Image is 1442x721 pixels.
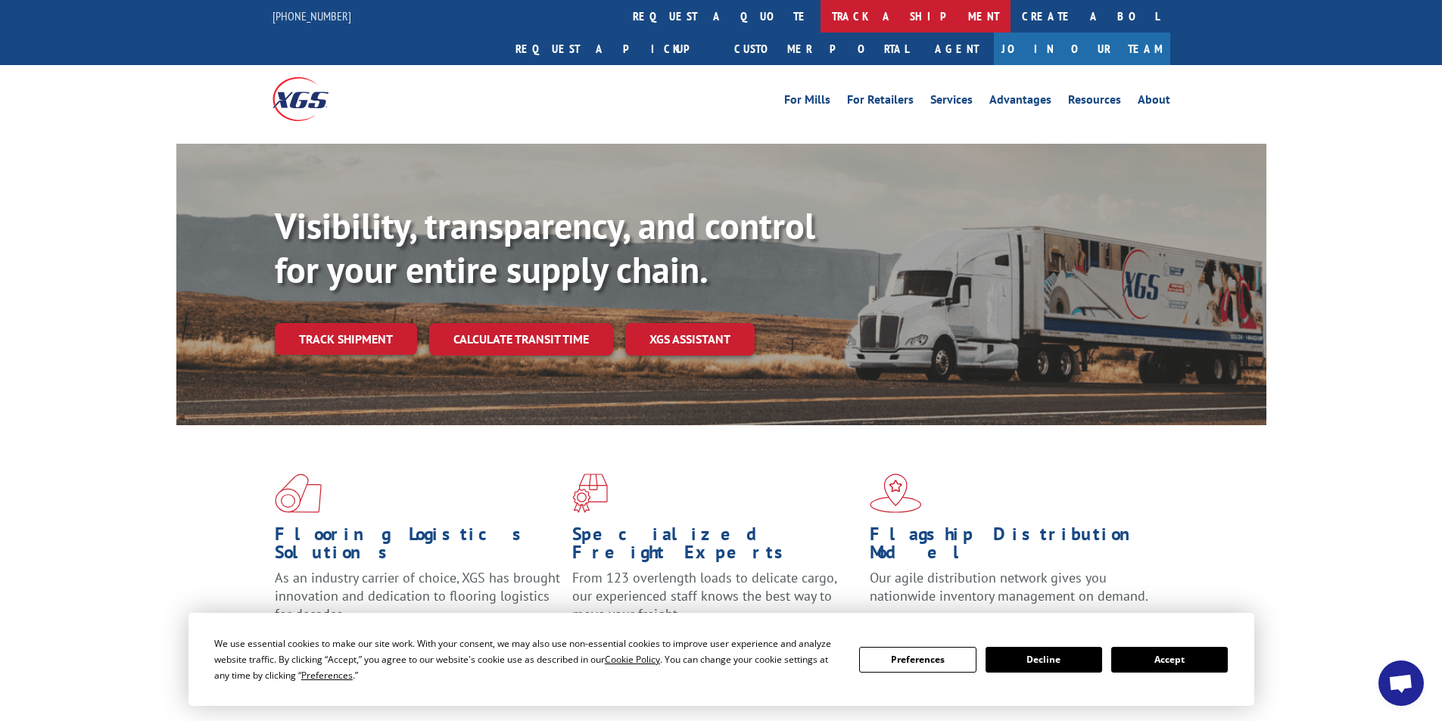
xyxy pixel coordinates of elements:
[273,8,351,23] a: [PHONE_NUMBER]
[870,474,922,513] img: xgs-icon-flagship-distribution-model-red
[275,323,417,355] a: Track shipment
[859,647,976,673] button: Preferences
[572,569,858,636] p: From 123 overlength loads to delicate cargo, our experienced staff knows the best way to move you...
[429,323,613,356] a: Calculate transit time
[1138,94,1170,110] a: About
[1111,647,1228,673] button: Accept
[920,33,994,65] a: Agent
[572,474,608,513] img: xgs-icon-focused-on-flooring-red
[784,94,830,110] a: For Mills
[847,94,914,110] a: For Retailers
[214,636,841,683] div: We use essential cookies to make our site work. With your consent, we may also use non-essential ...
[188,613,1254,706] div: Cookie Consent Prompt
[275,569,560,623] span: As an industry carrier of choice, XGS has brought innovation and dedication to flooring logistics...
[605,653,660,666] span: Cookie Policy
[930,94,973,110] a: Services
[504,33,723,65] a: Request a pickup
[1068,94,1121,110] a: Resources
[275,525,561,569] h1: Flooring Logistics Solutions
[275,202,815,293] b: Visibility, transparency, and control for your entire supply chain.
[986,647,1102,673] button: Decline
[870,525,1156,569] h1: Flagship Distribution Model
[870,569,1148,604] span: Our agile distribution network gives you nationwide inventory management on demand.
[301,669,353,682] span: Preferences
[723,33,920,65] a: Customer Portal
[1378,660,1424,706] div: Open chat
[275,474,322,513] img: xgs-icon-total-supply-chain-intelligence-red
[989,94,1051,110] a: Advantages
[572,525,858,569] h1: Specialized Freight Experts
[994,33,1170,65] a: Join Our Team
[625,323,755,356] a: XGS ASSISTANT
